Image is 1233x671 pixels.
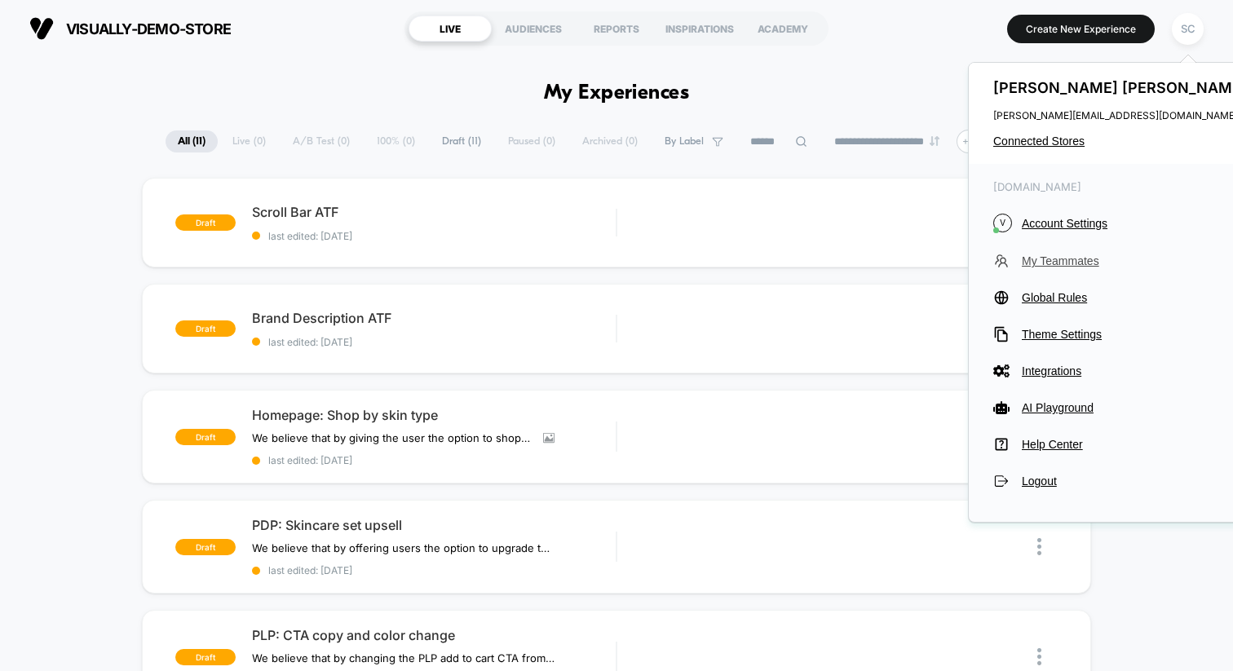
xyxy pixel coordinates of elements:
[575,15,658,42] div: REPORTS
[252,627,616,643] span: PLP: CTA copy and color change
[252,564,616,576] span: last edited: [DATE]
[1007,15,1155,43] button: Create New Experience
[930,136,939,146] img: end
[252,336,616,348] span: last edited: [DATE]
[1172,13,1204,45] div: SC
[409,15,492,42] div: LIVE
[24,15,236,42] button: visually-demo-store
[175,429,236,445] span: draft
[741,15,824,42] div: ACADEMY
[1037,538,1041,555] img: close
[252,541,555,554] span: We believe that by offering users the option to upgrade to a skincare set and save XX amount, we ...
[252,407,616,423] span: Homepage: Shop by skin type
[658,15,741,42] div: INSPIRATIONS
[175,539,236,555] span: draft
[993,214,1012,232] i: V
[252,454,616,466] span: last edited: [DATE]
[175,649,236,665] span: draft
[252,204,616,220] span: Scroll Bar ATF
[492,15,575,42] div: AUDIENCES
[957,130,980,153] div: + 2
[252,230,616,242] span: last edited: [DATE]
[166,130,218,152] span: All ( 11 )
[252,431,531,444] span: We believe that by giving the user the option to shop by their skin type (dry, oily, combo, sensi...
[544,82,690,105] h1: My Experiences
[430,130,493,152] span: Draft ( 11 )
[665,135,704,148] span: By Label
[252,310,616,326] span: Brand Description ATF
[175,214,236,231] span: draft
[1167,12,1209,46] button: SC
[66,20,231,38] span: visually-demo-store
[252,651,555,664] span: We believe that by changing the PLP add to cart CTA from "ADD TO TOTE" to the more familiar "ADD ...
[29,16,54,41] img: Visually logo
[175,320,236,337] span: draft
[1037,648,1041,665] img: close
[252,517,616,533] span: PDP: Skincare set upsell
